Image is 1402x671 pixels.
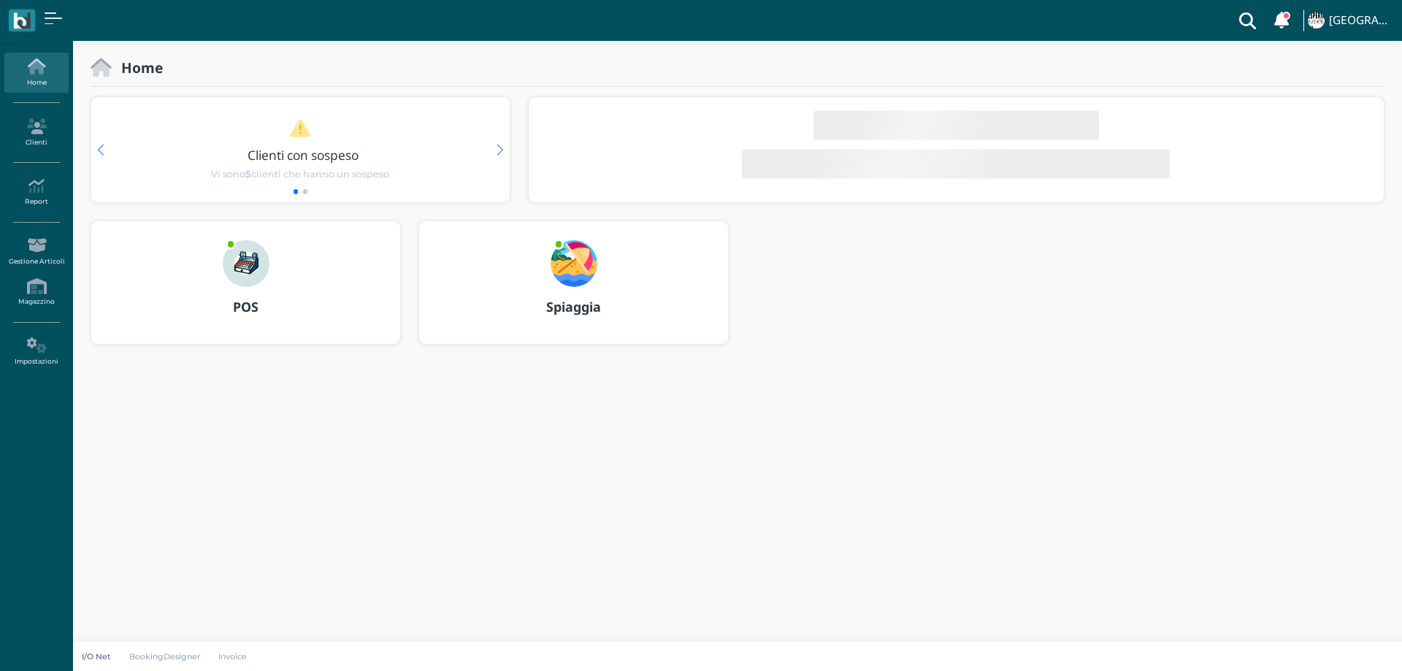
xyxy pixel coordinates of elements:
a: Report [4,172,68,212]
h2: Home [112,60,163,75]
a: Clienti [4,112,68,153]
a: ... [GEOGRAPHIC_DATA] [1306,3,1393,38]
h4: [GEOGRAPHIC_DATA] [1329,15,1393,27]
div: Next slide [497,145,503,156]
b: Spiaggia [546,298,601,315]
span: Vi sono clienti che hanno un sospeso [211,167,389,181]
a: Home [4,53,68,93]
img: ... [551,240,597,287]
img: ... [1308,12,1324,28]
a: Clienti con sospeso Vi sono5clienti che hanno un sospeso [119,118,481,181]
a: Impostazioni [4,331,68,372]
a: Gestione Articoli [4,231,68,272]
a: Magazzino [4,272,68,313]
div: Previous slide [97,145,104,156]
div: 1 / 2 [91,97,510,202]
iframe: Help widget launcher [1298,626,1390,659]
b: 5 [245,169,251,180]
img: logo [13,12,30,29]
h3: Clienti con sospeso [122,148,484,162]
img: ... [223,240,269,287]
a: ... POS [91,221,401,362]
a: ... Spiaggia [418,221,729,362]
b: POS [233,298,258,315]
